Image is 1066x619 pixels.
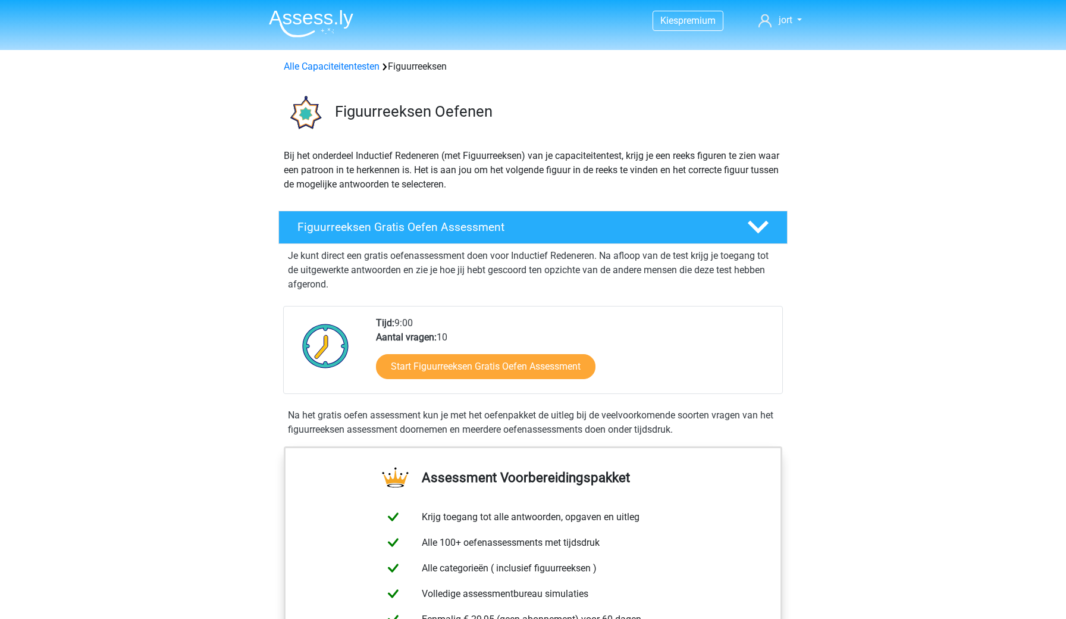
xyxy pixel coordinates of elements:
[296,316,356,376] img: Klok
[653,12,723,29] a: Kiespremium
[283,408,783,437] div: Na het gratis oefen assessment kun je met het oefenpakket de uitleg bij de veelvoorkomende soorte...
[754,13,807,27] a: jort
[279,88,330,139] img: figuurreeksen
[288,249,778,292] p: Je kunt direct een gratis oefenassessment doen voor Inductief Redeneren. Na afloop van de test kr...
[376,332,437,343] b: Aantal vragen:
[376,354,595,379] a: Start Figuurreeksen Gratis Oefen Assessment
[660,15,678,26] span: Kies
[297,220,728,234] h4: Figuurreeksen Gratis Oefen Assessment
[678,15,716,26] span: premium
[284,61,380,72] a: Alle Capaciteitentesten
[779,14,792,26] span: jort
[279,60,787,74] div: Figuurreeksen
[367,316,782,393] div: 9:00 10
[274,211,792,244] a: Figuurreeksen Gratis Oefen Assessment
[335,102,778,121] h3: Figuurreeksen Oefenen
[284,149,782,192] p: Bij het onderdeel Inductief Redeneren (met Figuurreeksen) van je capaciteitentest, krijg je een r...
[376,317,394,329] b: Tijd:
[269,10,353,37] img: Assessly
